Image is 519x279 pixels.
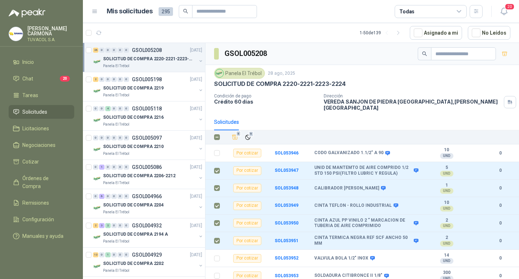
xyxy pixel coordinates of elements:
a: 0 6 0 0 0 0 GSOL004966[DATE] Company LogoSOLICITUD DE COMPRA 2204Panela El Trébol [93,192,204,215]
div: 0 [111,77,117,82]
span: Solicitudes [22,108,47,116]
b: VALVULA BOLA 1/2" INOX [314,256,368,261]
p: SOLICITUD DE COMPRA 2206-2212 [103,173,176,179]
div: 26 [93,48,98,53]
div: 0 [105,48,111,53]
div: 0 [111,223,117,228]
div: 0 [124,48,129,53]
img: Company Logo [93,204,102,212]
div: 0 [105,165,111,170]
p: Panela El Trébol [103,268,129,274]
img: Logo peakr [9,9,45,17]
div: 0 [117,106,123,111]
div: UND [440,241,453,247]
div: UND [440,188,453,194]
a: 0 0 4 0 0 0 GSOL005118[DATE] Company LogoSOLICITUD DE COMPRA 2216Panela El Trébol [93,104,204,127]
p: SOLICITUD DE COMPRA 2194 A [103,231,168,238]
p: GSOL005118 [132,106,162,111]
p: SOLICITUD DE COMPRA 2216 [103,114,164,121]
span: Negociaciones [22,141,56,149]
div: 0 [99,252,105,257]
div: 0 [117,77,123,82]
b: CINTA AZUL PP VINILO 2 ” MARCACION DE TUBERIA DE AIRE COMPRIMIDO [314,218,412,229]
b: SOL053951 [275,238,298,243]
div: 3 [99,223,105,228]
span: 5 [249,131,254,137]
a: Tareas [9,88,74,102]
b: UNID DE MANTEMTO DE AIRE COMPRIDO 1/2 STD 150 PSI(FILTRO LUBRIC Y REGULA) [314,165,412,176]
p: SOLICITUD DE COMPRA 2219 [103,85,164,92]
p: GSOL005208 [132,48,162,53]
b: 10 [422,147,471,153]
p: SOLICITUD DE COMPRA 2204 [103,202,164,209]
p: VEREDA SANJON DE PIEDRA [GEOGRAPHIC_DATA] , [PERSON_NAME][GEOGRAPHIC_DATA] [324,99,501,111]
button: Añadir [230,132,240,142]
b: SOL053949 [275,203,298,208]
p: [DATE] [190,164,202,171]
div: 0 [117,252,123,257]
img: Company Logo [93,116,102,125]
a: Configuración [9,213,74,226]
b: 0 [490,167,510,174]
p: SOLICITUD DE COMPRA 2220-2221-2223-2224 [103,56,193,62]
p: GSOL005097 [132,135,162,140]
a: SOL053950 [275,221,298,226]
div: 0 [124,165,129,170]
div: 0 [105,77,111,82]
a: Licitaciones [9,122,74,135]
div: UND [440,258,453,264]
p: Panela El Trébol [103,239,129,244]
a: 2 0 0 0 0 0 GSOL005198[DATE] Company LogoSOLICITUD DE COMPRA 2219Panela El Trébol [93,75,204,98]
a: Inicio [9,55,74,69]
div: 0 [117,165,123,170]
a: Remisiones [9,196,74,210]
button: Ignorar [243,132,253,142]
div: Por cotizar [233,254,261,263]
p: [DATE] [190,252,202,258]
a: SOL053952 [275,256,298,261]
b: CALIBRADOR [PERSON_NAME] [314,186,379,191]
a: SOL053948 [275,186,298,191]
p: 28 ago, 2025 [268,70,295,77]
a: Chat20 [9,72,74,86]
div: 2 [93,223,98,228]
div: 4 [105,106,111,111]
p: Panela El Trébol [103,180,129,186]
p: [DATE] [190,135,202,141]
div: 0 [93,135,98,140]
div: 0 [111,106,117,111]
p: GSOL005086 [132,165,162,170]
p: GSOL004932 [132,223,162,228]
a: Órdenes de Compra [9,171,74,193]
div: 0 [105,135,111,140]
p: [DATE] [190,76,202,83]
div: 0 [105,194,111,199]
img: Company Logo [93,174,102,183]
a: 0 1 0 0 0 0 GSOL005086[DATE] Company LogoSOLICITUD DE COMPRA 2206-2212Panela El Trébol [93,163,204,186]
b: 0 [490,255,510,262]
div: 0 [124,194,129,199]
span: Licitaciones [22,125,49,132]
p: [DATE] [190,105,202,112]
img: Company Logo [93,145,102,154]
span: Chat [22,75,33,83]
div: Por cotizar [233,201,261,210]
div: 0 [111,48,117,53]
button: 20 [497,5,510,18]
div: 0 [99,77,105,82]
img: Company Logo [216,69,223,77]
p: [DATE] [190,222,202,229]
img: Company Logo [93,57,102,66]
p: Crédito 60 días [214,99,318,105]
div: 0 [117,135,123,140]
b: SOLDADURA CITIBRONCE II 1/8" [314,273,382,279]
div: 2 [93,77,98,82]
p: SOLICITUD DE COMPRA 2220-2221-2223-2224 [214,80,346,88]
b: 0 [490,185,510,192]
p: Panela El Trébol [103,63,129,69]
b: 0 [490,202,510,209]
b: SOL053953 [275,273,298,278]
div: UND [440,171,453,176]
